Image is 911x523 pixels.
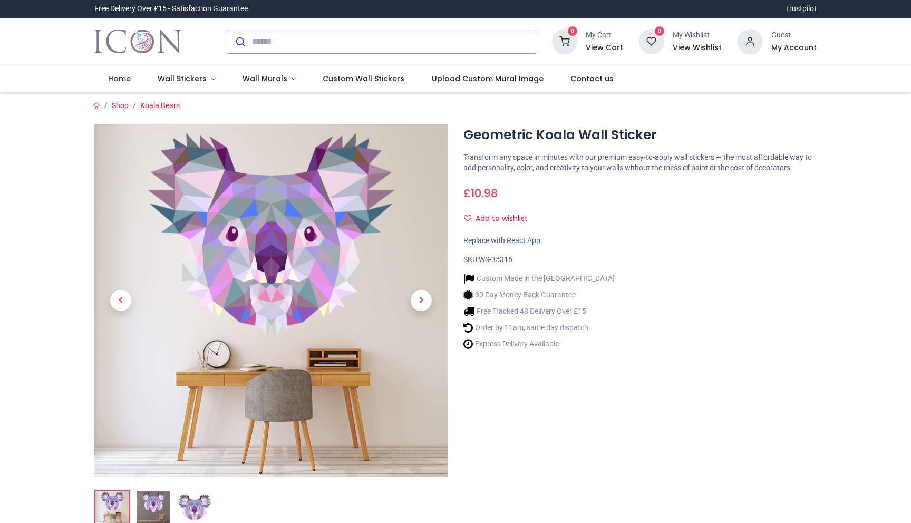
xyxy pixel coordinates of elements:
div: Free Delivery Over £15 - Satisfaction Guarantee [94,4,248,14]
span: Wall Murals [243,73,287,84]
span: Home [108,73,131,84]
a: Wall Murals [229,65,309,93]
li: Express Delivery Available [463,338,615,350]
h1: Geometric Koala Wall Sticker [463,126,817,144]
a: My Account [771,43,817,53]
button: Add to wishlistAdd to wishlist [463,210,537,228]
span: £ [463,186,498,201]
div: My Cart [586,30,623,41]
span: Previous [110,290,131,311]
sup: 0 [655,26,665,36]
a: Logo of Icon Wall Stickers [94,27,181,56]
a: Trustpilot [786,4,817,14]
span: Upload Custom Mural Image [432,73,544,84]
li: Order by 11am, same day dispatch [463,322,615,333]
a: 0 [552,36,577,45]
span: Next [411,290,432,311]
p: Transform any space in minutes with our premium easy-to-apply wall stickers — the most affordable... [463,152,817,173]
span: Custom Wall Stickers [323,73,404,84]
img: Icon Wall Stickers [94,27,181,56]
button: Submit [227,30,252,53]
div: My Wishlist [673,30,722,41]
li: Free Tracked 48 Delivery Over £15 [463,306,615,317]
i: Add to wishlist [464,215,471,222]
span: Contact us [570,73,614,84]
a: Shop [112,101,129,110]
span: WS-35316 [479,255,512,264]
a: Koala Bears [140,101,180,110]
a: Wall Stickers [144,65,229,93]
span: Wall Stickers [158,73,207,84]
div: SKU: [463,255,817,265]
li: 30 Day Money Back Guarantee [463,289,615,301]
a: View Cart [586,43,623,53]
div: Guest [771,30,817,41]
span: 10.98 [471,186,498,201]
sup: 0 [568,26,578,36]
a: View Wishlist [673,43,722,53]
div: Replace with React App. [463,236,817,246]
a: Previous [94,177,147,424]
li: Custom Made in the [GEOGRAPHIC_DATA] [463,273,615,284]
img: Geometric Koala Wall Sticker [94,124,448,477]
a: 0 [639,36,664,45]
a: Next [395,177,448,424]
